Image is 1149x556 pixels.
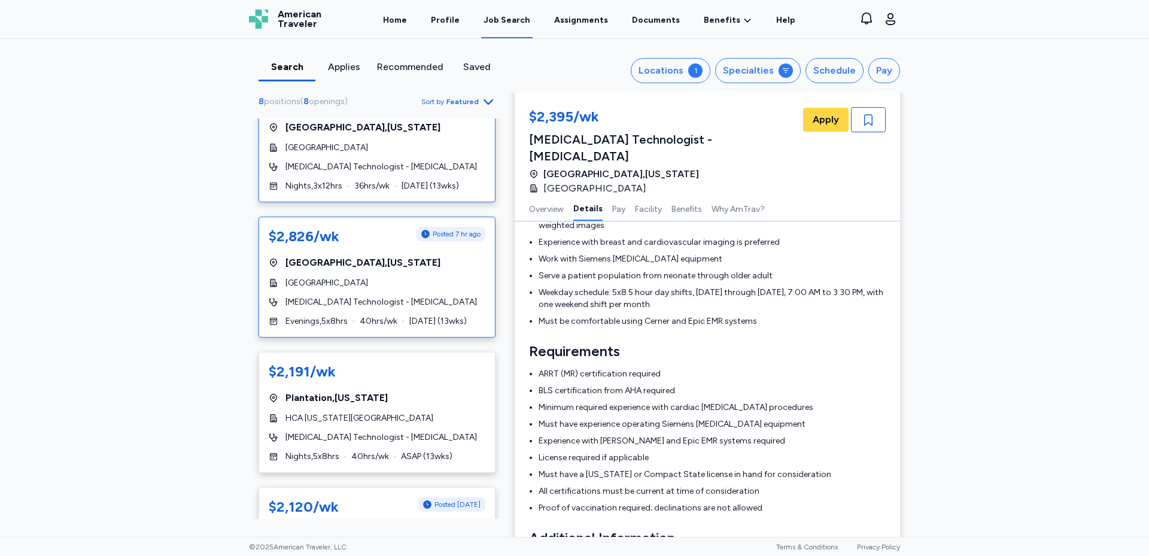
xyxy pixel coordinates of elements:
[264,96,300,107] span: positions
[539,270,886,282] li: Serve a patient population from neonate through older adult
[484,14,530,26] div: Job Search
[704,14,752,26] a: Benefits
[539,315,886,327] li: Must be comfortable using Cerner and Epic EMR systems
[539,236,886,248] li: Experience with breast and cardiovascular imaging is preferred
[402,180,459,192] span: [DATE] ( 13 wks)
[723,63,774,78] div: Specialties
[309,96,345,107] span: openings
[433,229,481,239] span: Posted 7 hr ago
[278,10,321,29] span: American Traveler
[263,60,311,74] div: Search
[712,196,765,221] button: Why AmTrav?
[421,95,496,109] button: Sort byFeatured
[529,342,886,361] h3: Requirements
[813,63,856,78] div: Schedule
[303,96,309,107] span: 8
[805,58,864,83] button: Schedule
[543,167,699,181] span: [GEOGRAPHIC_DATA] , [US_STATE]
[539,452,886,464] li: License required if applicable
[285,315,348,327] span: Evenings , 5 x 8 hrs
[529,528,886,548] h3: Additional Information
[539,418,886,430] li: Must have experience operating Siemens [MEDICAL_DATA] equipment
[285,120,440,135] span: [GEOGRAPHIC_DATA] , [US_STATE]
[249,542,346,552] span: © 2025 American Traveler, LLC
[269,497,339,516] div: $2,120/wk
[539,435,886,447] li: Experience with [PERSON_NAME] and Epic EMR systems required
[539,485,886,497] li: All certifications must be current at time of consideration
[612,196,625,221] button: Pay
[539,469,886,481] li: Must have a [US_STATE] or Compact State license in hand for consideration
[529,196,564,221] button: Overview
[285,142,368,154] span: [GEOGRAPHIC_DATA]
[481,1,533,38] a: Job Search
[320,60,367,74] div: Applies
[776,543,838,551] a: Terms & Conditions
[688,63,703,78] div: 1
[539,368,886,380] li: ARRT (MR) certification required
[704,14,740,26] span: Benefits
[285,432,477,443] span: [MEDICAL_DATA] Technologist - [MEDICAL_DATA]
[639,63,683,78] div: Locations
[360,315,397,327] span: 40 hrs/wk
[285,391,388,405] span: Plantation , [US_STATE]
[539,502,886,514] li: Proof of vaccination required; declinations are not allowed
[285,161,477,173] span: [MEDICAL_DATA] Technologist - [MEDICAL_DATA]
[876,63,892,78] div: Pay
[635,196,662,221] button: Facility
[285,256,440,270] span: [GEOGRAPHIC_DATA] , [US_STATE]
[868,58,900,83] button: Pay
[857,543,900,551] a: Privacy Policy
[285,296,477,308] span: [MEDICAL_DATA] Technologist - [MEDICAL_DATA]
[421,97,444,107] span: Sort by
[539,287,886,311] li: Weekday schedule: 5x8.5 hour day shifts, [DATE] through [DATE], 7:00 AM to 3:30 PM, with one week...
[446,97,479,107] span: Featured
[453,60,500,74] div: Saved
[409,315,467,327] span: [DATE] ( 13 wks)
[539,402,886,414] li: Minimum required experience with cardiac [MEDICAL_DATA] procedures
[631,58,710,83] button: Locations1
[715,58,801,83] button: Specialties
[285,180,342,192] span: Nights , 3 x 12 hrs
[539,253,886,265] li: Work with Siemens [MEDICAL_DATA] equipment
[259,96,264,107] span: 8
[573,196,603,221] button: Details
[671,196,702,221] button: Benefits
[401,451,452,463] span: ASAP ( 13 wks)
[377,60,443,74] div: Recommended
[529,107,801,129] div: $2,395/wk
[285,277,368,289] span: [GEOGRAPHIC_DATA]
[285,451,339,463] span: Nights , 5 x 8 hrs
[259,96,352,108] div: ( )
[351,451,389,463] span: 40 hrs/wk
[249,10,268,29] img: Logo
[269,362,336,381] div: $2,191/wk
[539,385,886,397] li: BLS certification from AHA required
[813,113,839,127] span: Apply
[354,180,390,192] span: 36 hrs/wk
[269,227,339,246] div: $2,826/wk
[529,131,801,165] div: [MEDICAL_DATA] Technologist - [MEDICAL_DATA]
[434,500,481,509] span: Posted [DATE]
[543,181,646,196] span: [GEOGRAPHIC_DATA]
[285,412,433,424] span: HCA [US_STATE][GEOGRAPHIC_DATA]
[803,108,849,132] button: Apply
